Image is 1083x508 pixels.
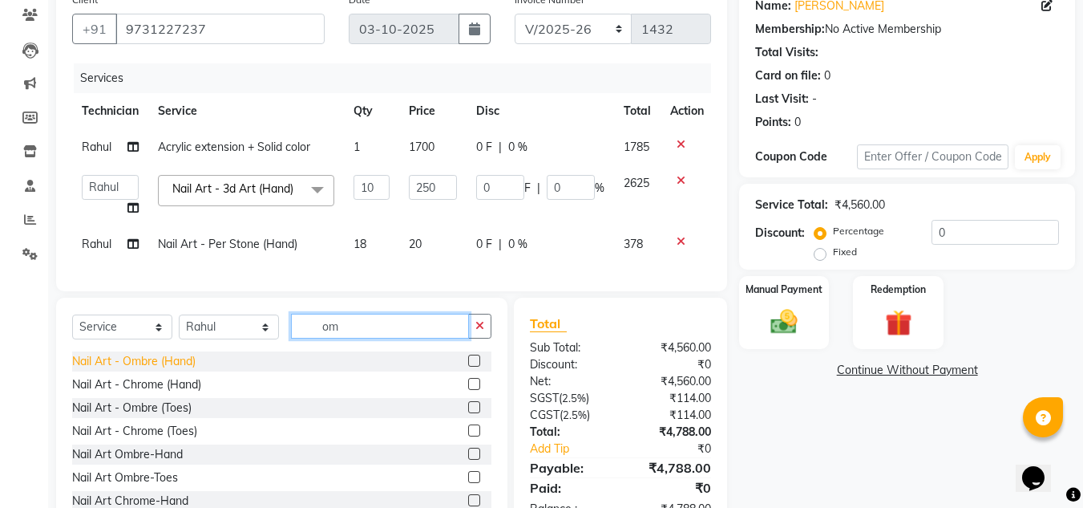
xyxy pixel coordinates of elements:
input: Search or Scan [291,314,469,339]
div: ₹0 [620,356,723,373]
div: ( ) [518,390,620,407]
th: Service [148,93,344,129]
div: Sub Total: [518,339,620,356]
div: Discount: [755,225,805,242]
input: Enter Offer / Coupon Code [857,144,1008,169]
div: Nail Art - Chrome (Toes) [72,423,197,440]
div: Discount: [518,356,620,373]
div: Points: [755,114,791,131]
span: SGST [530,391,559,405]
div: 0 [824,67,830,84]
label: Manual Payment [746,282,822,297]
div: ₹0 [620,478,723,498]
div: ₹4,788.00 [620,458,723,478]
span: 1 [354,140,360,154]
div: Services [74,63,723,93]
label: Fixed [833,245,857,259]
div: Payable: [518,458,620,478]
a: Add Tip [518,441,637,457]
span: 2.5% [562,392,586,404]
button: +91 [72,14,117,44]
span: | [537,180,540,197]
div: Paid: [518,478,620,498]
span: F [524,180,531,197]
span: | [499,236,502,253]
span: | [499,139,502,156]
img: _cash.svg [762,307,806,337]
div: Service Total: [755,197,828,213]
div: Nail Art - Ombre (Hand) [72,353,196,370]
span: 0 % [508,236,527,253]
div: ₹4,788.00 [620,424,723,441]
div: ₹4,560.00 [620,373,723,390]
div: Coupon Code [755,148,856,165]
button: Apply [1015,145,1061,169]
div: 0 [794,114,801,131]
span: Total [530,315,567,332]
span: 0 F [476,139,492,156]
span: 20 [409,237,422,251]
div: Nail Art - Chrome (Hand) [72,376,201,393]
span: % [595,180,604,197]
div: Last Visit: [755,91,809,108]
span: 0 F [476,236,492,253]
span: 0 % [508,139,527,156]
div: Total Visits: [755,44,818,61]
span: CGST [530,408,560,422]
span: 378 [624,237,643,251]
div: ₹0 [638,441,724,457]
div: Card on file: [755,67,821,84]
span: 2625 [624,176,649,190]
th: Disc [467,93,614,129]
div: ( ) [518,407,620,424]
span: Nail Art - Per Stone (Hand) [158,237,297,251]
span: 2.5% [563,408,587,421]
a: Continue Without Payment [742,362,1072,379]
input: Search by Name/Mobile/Email/Code [115,14,325,44]
div: ₹4,560.00 [620,339,723,356]
div: ₹4,560.00 [834,197,885,213]
label: Redemption [871,282,926,297]
div: - [812,91,817,108]
span: 18 [354,237,366,251]
div: ₹114.00 [620,407,723,424]
div: Membership: [755,21,825,38]
span: Rahul [82,140,111,154]
iframe: chat widget [1016,444,1067,492]
div: No Active Membership [755,21,1059,38]
th: Price [399,93,467,129]
span: Rahul [82,237,111,251]
label: Percentage [833,224,884,238]
th: Technician [72,93,148,129]
img: _gift.svg [877,307,920,339]
div: Nail Art Ombre-Toes [72,469,178,486]
th: Total [614,93,661,129]
th: Action [661,93,713,129]
div: Total: [518,424,620,441]
a: x [293,181,301,196]
span: 1785 [624,140,649,154]
div: Nail Art - Ombre (Toes) [72,400,192,417]
span: Acrylic extension + Solid color [158,140,310,154]
div: Nail Art Ombre-Hand [72,446,183,463]
th: Qty [344,93,399,129]
div: ₹114.00 [620,390,723,407]
div: Net: [518,373,620,390]
span: Nail Art - 3d Art (Hand) [172,181,293,196]
span: 1700 [409,140,434,154]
